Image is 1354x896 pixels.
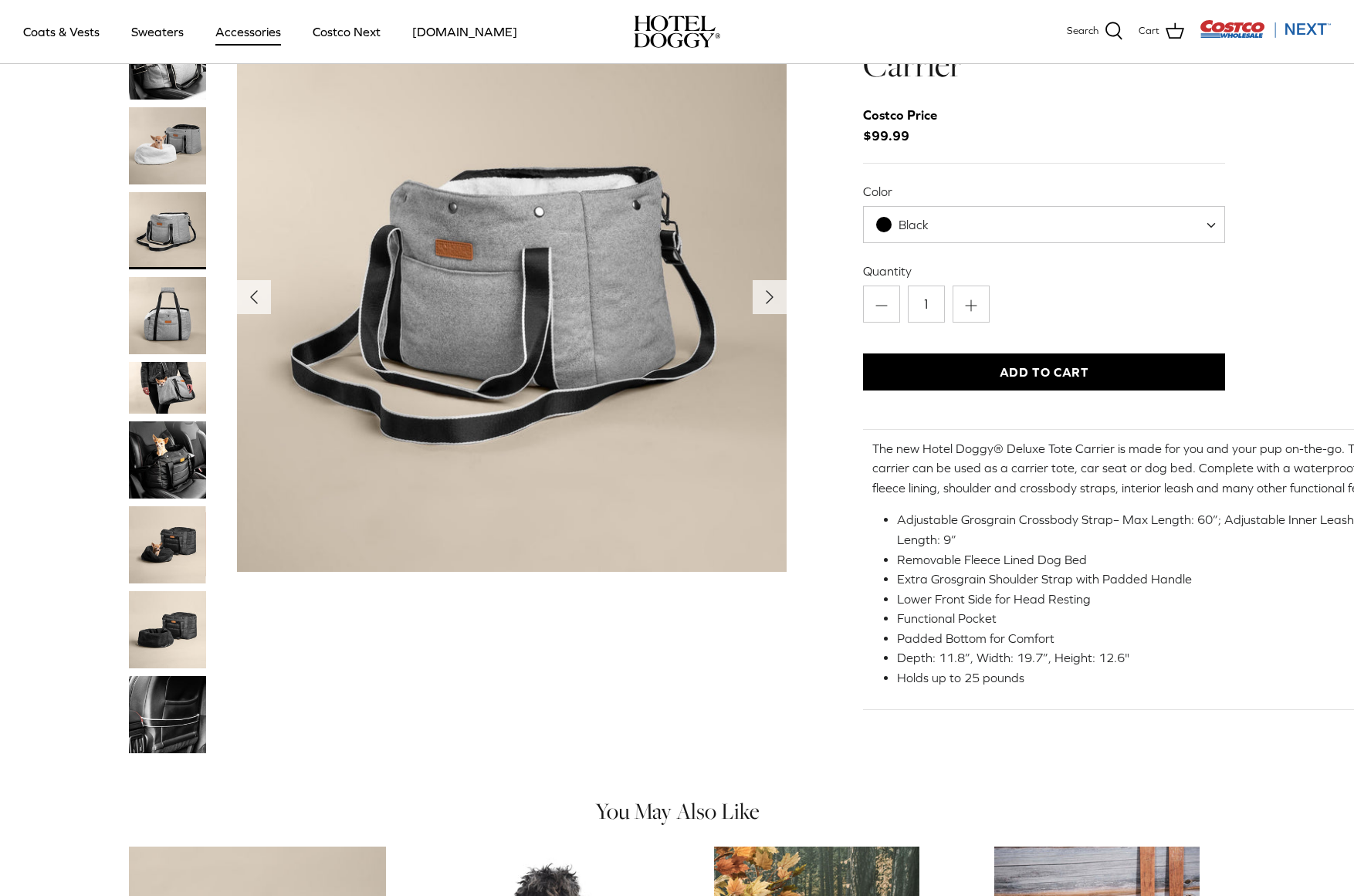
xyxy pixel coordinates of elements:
[1139,23,1159,39] span: Cart
[899,218,929,232] span: Black
[237,22,787,572] a: Show Gallery
[9,5,113,58] a: Coats & Vests
[129,421,206,499] a: Thumbnail Link
[634,15,720,48] a: hoteldoggy.com hoteldoggycom
[1067,22,1123,42] a: Search
[863,262,1225,279] label: Quantity
[1139,22,1184,42] a: Cart
[1067,23,1098,39] span: Search
[129,277,206,354] a: Thumbnail Link
[863,105,953,147] span: $99.99
[863,105,937,126] div: Costco Price
[863,183,1225,200] label: Color
[129,506,206,583] a: Thumbnail Link
[1200,19,1331,39] img: Costco Next
[129,192,206,269] a: Thumbnail Link
[299,5,394,58] a: Costco Next
[864,217,960,233] span: Black
[129,362,206,414] a: Thumbnail Link
[129,591,206,668] a: Thumbnail Link
[129,107,206,184] a: Thumbnail Link
[237,280,271,314] button: Previous
[753,280,787,314] button: Next
[201,5,295,58] a: Accessories
[117,5,198,58] a: Sweaters
[863,353,1225,391] button: Add to Cart
[1200,29,1331,41] a: Visit Costco Next
[129,800,1225,823] h4: You May Also Like
[634,15,720,48] img: hoteldoggycom
[129,676,206,753] a: Thumbnail Link
[398,5,531,58] a: [DOMAIN_NAME]
[863,206,1225,243] span: Black
[908,286,945,323] input: Quantity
